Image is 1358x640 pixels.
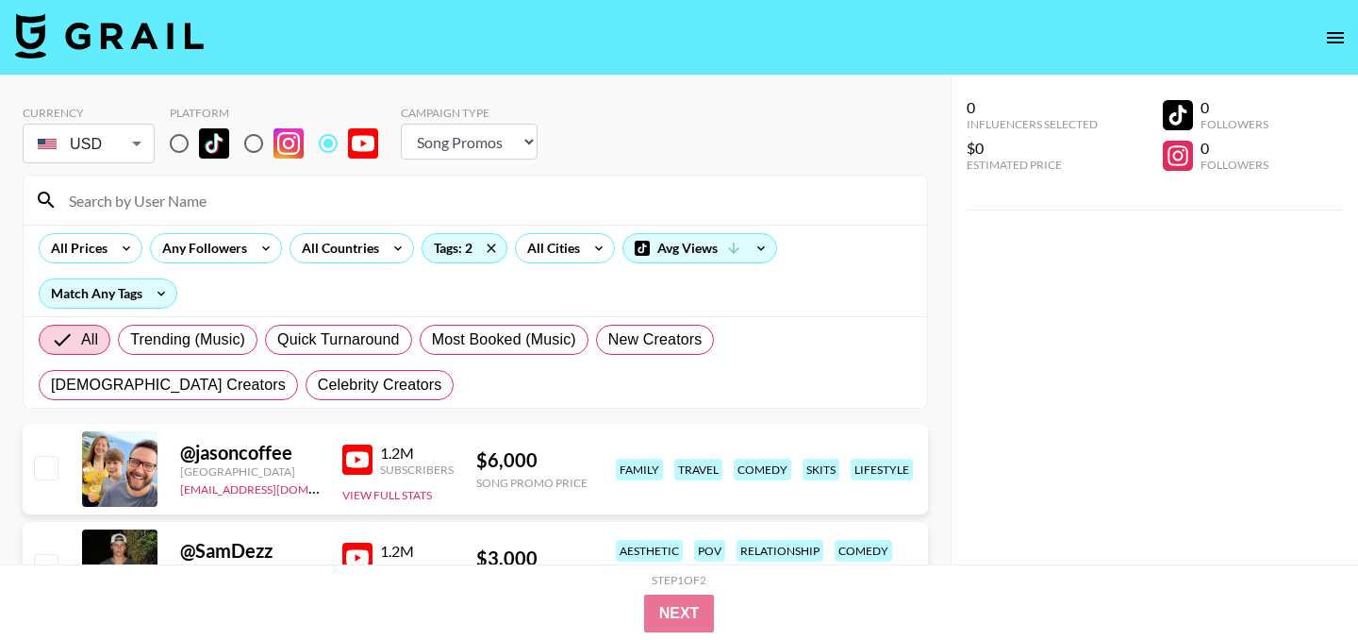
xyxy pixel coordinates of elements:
[40,279,176,308] div: Match Any Tags
[476,476,588,490] div: Song Promo Price
[1264,546,1335,617] iframe: Drift Widget Chat Controller
[652,573,706,587] div: Step 1 of 2
[380,561,454,575] div: Subscribers
[835,540,892,562] div: comedy
[1201,158,1268,172] div: Followers
[180,479,370,497] a: [EMAIL_ADDRESS][DOMAIN_NAME]
[180,464,320,479] div: [GEOGRAPHIC_DATA]
[967,139,1098,158] div: $0
[644,595,715,632] button: Next
[81,328,98,351] span: All
[180,441,320,464] div: @ jasoncoffee
[199,128,229,159] img: TikTok
[803,459,839,480] div: skits
[476,448,588,472] div: $ 6,000
[1201,139,1268,158] div: 0
[170,106,393,120] div: Platform
[51,374,286,396] span: [DEMOGRAPHIC_DATA] Creators
[290,234,383,262] div: All Countries
[967,98,1098,117] div: 0
[516,234,584,262] div: All Cities
[1201,117,1268,131] div: Followers
[623,234,776,262] div: Avg Views
[674,459,722,480] div: travel
[26,127,151,160] div: USD
[380,542,454,561] div: 1.2M
[58,185,916,215] input: Search by User Name
[401,106,538,120] div: Campaign Type
[180,539,320,563] div: @ SamDezz
[180,563,320,577] div: [GEOGRAPHIC_DATA]
[277,328,400,351] span: Quick Turnaround
[616,459,663,480] div: family
[967,158,1098,172] div: Estimated Price
[967,117,1098,131] div: Influencers Selected
[342,488,432,502] button: View Full Stats
[318,374,442,396] span: Celebrity Creators
[422,234,506,262] div: Tags: 2
[273,128,304,159] img: Instagram
[694,540,725,562] div: pov
[342,445,373,475] img: YouTube
[130,328,245,351] span: Trending (Music)
[23,106,155,120] div: Currency
[40,234,111,262] div: All Prices
[380,444,454,463] div: 1.2M
[151,234,251,262] div: Any Followers
[432,328,576,351] span: Most Booked (Music)
[15,13,204,59] img: Grail Talent
[616,540,683,562] div: aesthetic
[1201,98,1268,117] div: 0
[737,540,823,562] div: relationship
[348,128,378,159] img: YouTube
[1317,19,1354,57] button: open drawer
[734,459,791,480] div: comedy
[342,543,373,573] img: YouTube
[851,459,913,480] div: lifestyle
[608,328,703,351] span: New Creators
[476,547,588,570] div: $ 3,000
[380,463,454,477] div: Subscribers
